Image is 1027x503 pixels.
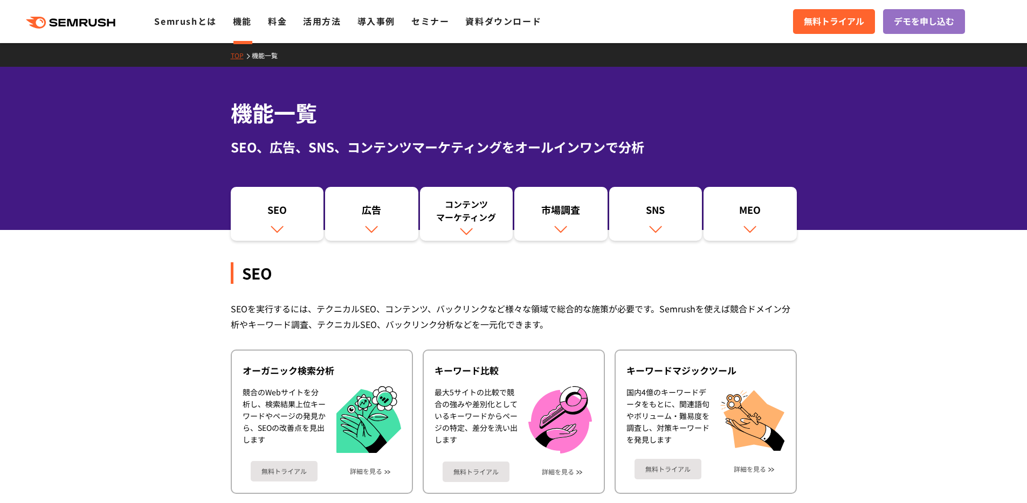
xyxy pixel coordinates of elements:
[465,15,541,27] a: 資料ダウンロード
[243,364,401,377] div: オーガニック検索分析
[704,187,797,241] a: MEO
[231,137,797,157] div: SEO、広告、SNS、コンテンツマーケティングをオールインワンで分析
[303,15,341,27] a: 活用方法
[615,203,697,221] div: SNS
[520,203,602,221] div: 市場調査
[435,386,518,453] div: 最大5サイトの比較で競合の強みや差別化としているキーワードからページの特定、差分を洗い出します
[883,9,965,34] a: デモを申し込む
[420,187,513,241] a: コンテンツマーケティング
[231,187,324,241] a: SEO
[720,386,785,451] img: キーワードマジックツール
[336,386,401,453] img: オーガニック検索分析
[236,203,319,221] div: SEO
[734,465,766,473] a: 詳細を見る
[243,386,326,453] div: 競合のWebサイトを分析し、検索結果上位キーワードやページの発見から、SEOの改善点を見出します
[231,51,252,60] a: TOP
[435,364,593,377] div: キーワード比較
[514,187,608,241] a: 市場調査
[626,364,785,377] div: キーワードマジックツール
[443,462,509,482] a: 無料トライアル
[350,467,382,475] a: 詳細を見る
[626,386,709,451] div: 国内4億のキーワードデータをもとに、関連語句やボリューム・難易度を調査し、対策キーワードを発見します
[709,203,791,221] div: MEO
[609,187,702,241] a: SNS
[233,15,252,27] a: 機能
[231,97,797,129] h1: 機能一覧
[325,187,418,241] a: 広告
[357,15,395,27] a: 導入事例
[528,386,592,453] img: キーワード比較
[411,15,449,27] a: セミナー
[268,15,287,27] a: 料金
[793,9,875,34] a: 無料トライアル
[635,459,701,479] a: 無料トライアル
[231,301,797,332] div: SEOを実行するには、テクニカルSEO、コンテンツ、バックリンクなど様々な領域で総合的な施策が必要です。Semrushを使えば競合ドメイン分析やキーワード調査、テクニカルSEO、バックリンク分析...
[251,461,318,481] a: 無料トライアル
[894,15,954,29] span: デモを申し込む
[154,15,216,27] a: Semrushとは
[425,198,508,223] div: コンテンツ マーケティング
[542,468,574,476] a: 詳細を見る
[252,51,286,60] a: 機能一覧
[231,262,797,284] div: SEO
[330,203,413,221] div: 広告
[804,15,864,29] span: 無料トライアル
